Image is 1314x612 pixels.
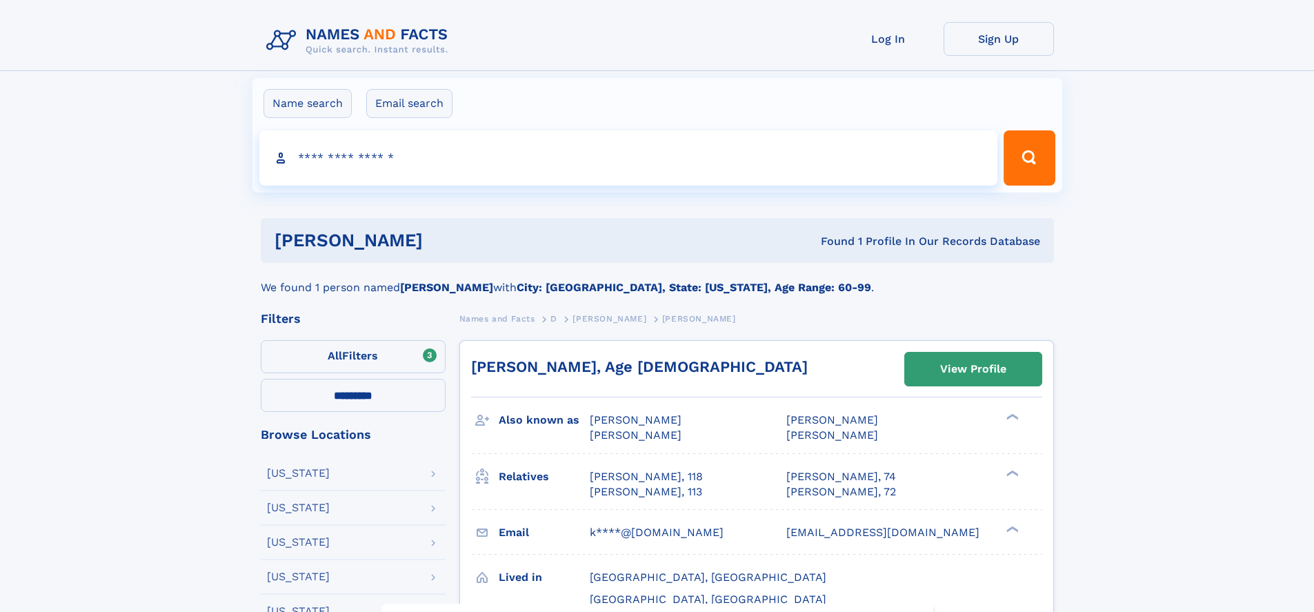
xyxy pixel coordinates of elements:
[590,484,702,500] a: [PERSON_NAME], 113
[1003,468,1019,477] div: ❯
[459,310,535,327] a: Names and Facts
[263,89,352,118] label: Name search
[499,521,590,544] h3: Email
[550,314,557,324] span: D
[261,263,1054,296] div: We found 1 person named with .
[590,428,681,442] span: [PERSON_NAME]
[499,465,590,488] h3: Relatives
[590,571,826,584] span: [GEOGRAPHIC_DATA], [GEOGRAPHIC_DATA]
[1003,524,1019,533] div: ❯
[261,428,446,441] div: Browse Locations
[261,313,446,325] div: Filters
[621,234,1040,249] div: Found 1 Profile In Our Records Database
[259,130,998,186] input: search input
[590,469,703,484] a: [PERSON_NAME], 118
[261,22,459,59] img: Logo Names and Facts
[517,281,871,294] b: City: [GEOGRAPHIC_DATA], State: [US_STATE], Age Range: 60-99
[267,571,330,582] div: [US_STATE]
[1003,413,1019,422] div: ❯
[366,89,452,118] label: Email search
[328,349,342,362] span: All
[786,526,979,539] span: [EMAIL_ADDRESS][DOMAIN_NAME]
[944,22,1054,56] a: Sign Up
[573,314,646,324] span: [PERSON_NAME]
[590,593,826,606] span: [GEOGRAPHIC_DATA], [GEOGRAPHIC_DATA]
[400,281,493,294] b: [PERSON_NAME]
[267,468,330,479] div: [US_STATE]
[786,413,878,426] span: [PERSON_NAME]
[261,340,446,373] label: Filters
[940,353,1006,385] div: View Profile
[499,408,590,432] h3: Also known as
[471,358,808,375] a: [PERSON_NAME], Age [DEMOGRAPHIC_DATA]
[573,310,646,327] a: [PERSON_NAME]
[662,314,736,324] span: [PERSON_NAME]
[786,469,896,484] a: [PERSON_NAME], 74
[590,413,681,426] span: [PERSON_NAME]
[833,22,944,56] a: Log In
[786,428,878,442] span: [PERSON_NAME]
[499,566,590,589] h3: Lived in
[1004,130,1055,186] button: Search Button
[275,232,622,249] h1: [PERSON_NAME]
[267,537,330,548] div: [US_STATE]
[550,310,557,327] a: D
[905,353,1042,386] a: View Profile
[267,502,330,513] div: [US_STATE]
[786,484,896,500] a: [PERSON_NAME], 72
